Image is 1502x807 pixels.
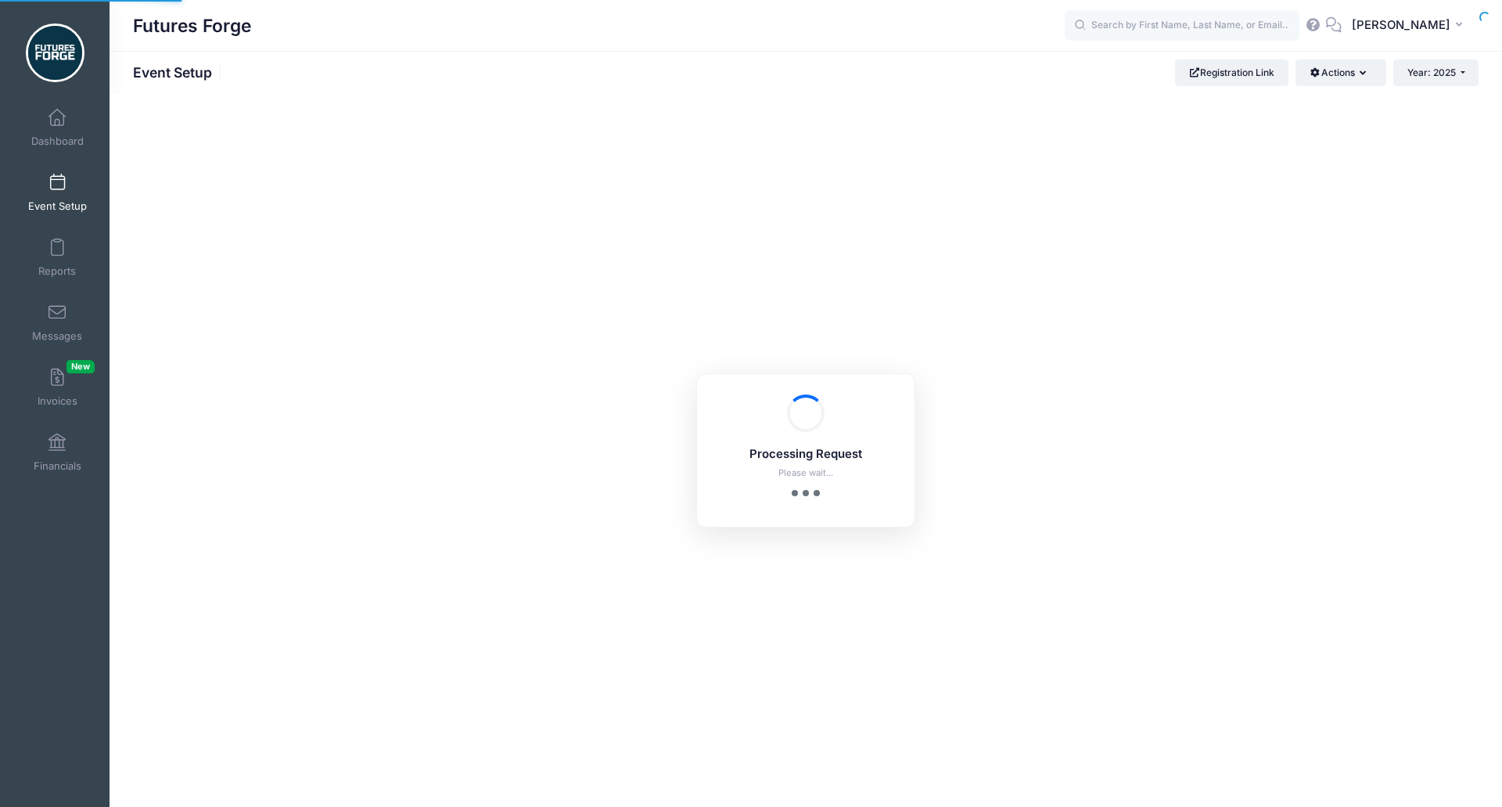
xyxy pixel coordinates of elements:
span: Reports [38,265,76,278]
span: Dashboard [31,135,84,148]
h5: Processing Request [717,448,894,462]
span: Invoices [38,394,77,408]
p: Please wait... [717,467,894,480]
span: Messages [32,330,82,343]
span: Event Setup [28,200,87,213]
span: New [66,360,95,373]
img: Futures Forge [26,23,84,82]
button: Actions [1295,59,1385,86]
a: Event Setup [20,165,95,220]
h1: Futures Forge [133,8,251,44]
span: [PERSON_NAME] [1352,16,1450,34]
button: [PERSON_NAME] [1342,8,1479,44]
h1: Event Setup [133,64,225,81]
span: Year: 2025 [1407,67,1456,78]
a: Registration Link [1175,59,1288,86]
a: Dashboard [20,100,95,155]
span: Financials [34,459,81,473]
button: Year: 2025 [1393,59,1479,86]
input: Search by First Name, Last Name, or Email... [1065,10,1299,41]
a: Financials [20,425,95,480]
a: InvoicesNew [20,360,95,415]
a: Messages [20,295,95,350]
a: Reports [20,230,95,285]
